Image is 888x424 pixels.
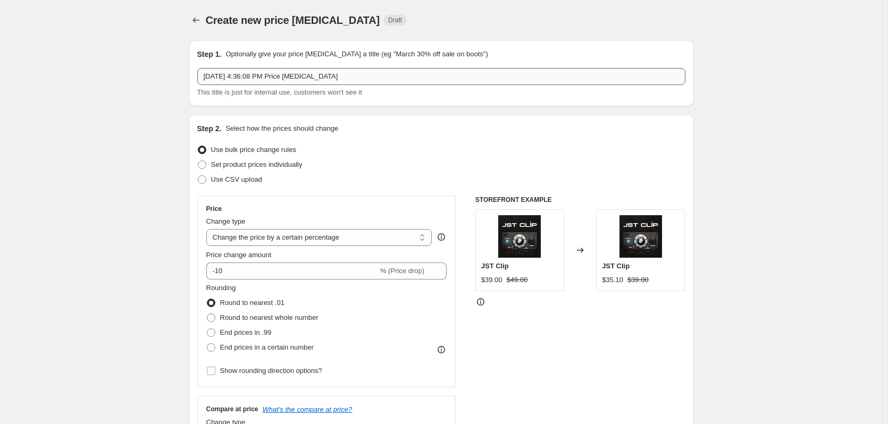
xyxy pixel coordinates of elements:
span: This title is just for internal use, customers won't see it [197,88,362,96]
span: Show rounding direction options? [220,367,322,375]
span: Round to nearest .01 [220,299,284,307]
span: Rounding [206,284,236,292]
img: Store-Card_1_80x.jpg [498,215,541,258]
span: Create new price [MEDICAL_DATA] [206,14,380,26]
div: help [436,232,447,242]
h3: Price [206,205,222,213]
button: Price change jobs [189,13,204,28]
span: Change type [206,217,246,225]
span: JST Clip [602,262,630,270]
span: Draft [388,16,402,24]
button: What's the compare at price? [263,405,353,413]
h2: Step 1. [197,49,222,60]
span: Set product prices individually [211,160,303,168]
span: $39.00 [481,276,502,284]
p: Optionally give your price [MEDICAL_DATA] a title (eg "March 30% off sale on boots") [225,49,488,60]
span: Price change amount [206,251,272,259]
h3: Compare at price [206,405,258,413]
span: Use bulk price change rules [211,146,296,154]
span: End prices in a certain number [220,343,314,351]
h6: STOREFRONT EXAMPLE [475,196,685,204]
span: End prices in .99 [220,328,272,336]
span: % (Price drop) [380,267,424,275]
input: -15 [206,262,378,279]
span: $35.10 [602,276,623,284]
span: $39.00 [627,276,649,284]
span: JST Clip [481,262,509,270]
input: 30% off holiday sale [197,68,685,85]
img: Store-Card_1_80x.jpg [619,215,662,258]
span: Round to nearest whole number [220,313,319,321]
span: $49.00 [507,276,528,284]
p: Select how the prices should change [225,123,338,134]
h2: Step 2. [197,123,222,134]
span: Use CSV upload [211,175,262,183]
